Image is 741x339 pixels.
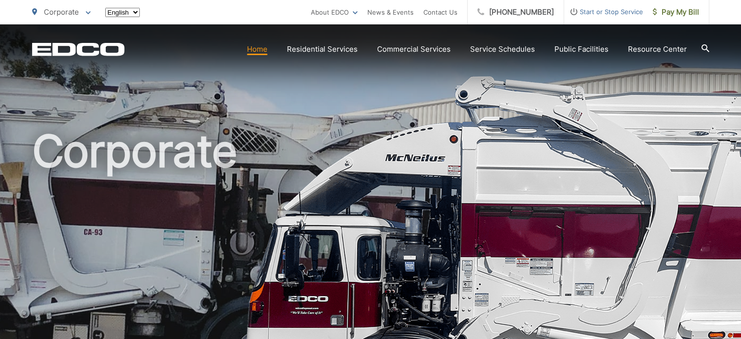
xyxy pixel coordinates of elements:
select: Select a language [105,8,140,17]
a: News & Events [367,6,414,18]
a: Commercial Services [377,43,451,55]
span: Corporate [44,7,79,17]
a: EDCD logo. Return to the homepage. [32,42,125,56]
a: Resource Center [628,43,687,55]
span: Pay My Bill [653,6,699,18]
a: Residential Services [287,43,358,55]
a: About EDCO [311,6,358,18]
a: Public Facilities [554,43,608,55]
a: Contact Us [423,6,457,18]
a: Service Schedules [470,43,535,55]
a: Home [247,43,267,55]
